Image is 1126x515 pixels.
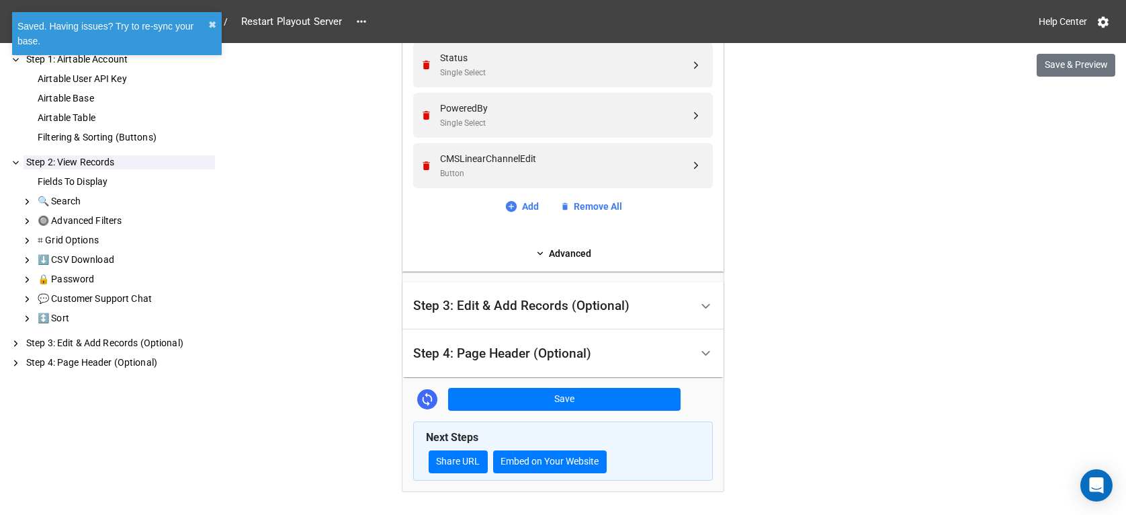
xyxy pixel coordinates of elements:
[17,19,208,48] div: Saved. Having issues? Try to re-sync your base.
[421,110,436,121] a: Remove
[35,214,215,228] div: 🔘 Advanced Filters
[35,311,215,325] div: ↕️ Sort
[413,246,713,261] a: Advanced
[426,431,478,444] b: Next Steps
[35,233,215,247] div: ⌗ Grid Options
[35,91,215,106] div: Airtable Base
[224,15,228,29] li: /
[440,151,690,166] div: CMSLinearChannelEdit
[24,155,215,169] div: Step 2: View Records
[440,117,690,130] div: Single Select
[402,282,724,330] div: Step 3: Edit & Add Records (Optional)
[35,272,215,286] div: 🔒 Password
[493,450,607,473] button: Embed on Your Website
[448,388,681,411] button: Save
[402,329,724,377] div: Step 4: Page Header (Optional)
[233,14,351,30] span: Restart Playout Server
[560,199,622,214] a: Remove All
[35,194,215,208] div: 🔍 Search
[440,167,690,180] div: Button
[413,299,630,313] div: Step 3: Edit & Add Records (Optional)
[24,356,215,370] div: Step 4: Page Header (Optional)
[35,111,215,125] div: Airtable Table
[1037,54,1115,77] button: Save & Preview
[35,175,215,189] div: Fields To Display
[24,336,215,350] div: Step 3: Edit & Add Records (Optional)
[429,450,488,473] a: Share URL
[35,292,215,306] div: 💬 Customer Support Chat
[208,17,216,32] button: close
[440,101,690,116] div: PoweredBy
[35,72,215,86] div: Airtable User API Key
[421,59,436,71] a: Remove
[35,130,215,145] div: Filtering & Sorting (Buttons)
[417,389,437,409] a: Sync Base Structure
[440,50,690,65] div: Status
[1029,9,1096,34] a: Help Center
[505,199,539,214] a: Add
[421,160,436,171] a: Remove
[413,347,591,360] div: Step 4: Page Header (Optional)
[35,253,215,267] div: ⬇️ CSV Download
[1080,469,1113,502] div: Open Intercom Messenger
[440,67,690,79] div: Single Select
